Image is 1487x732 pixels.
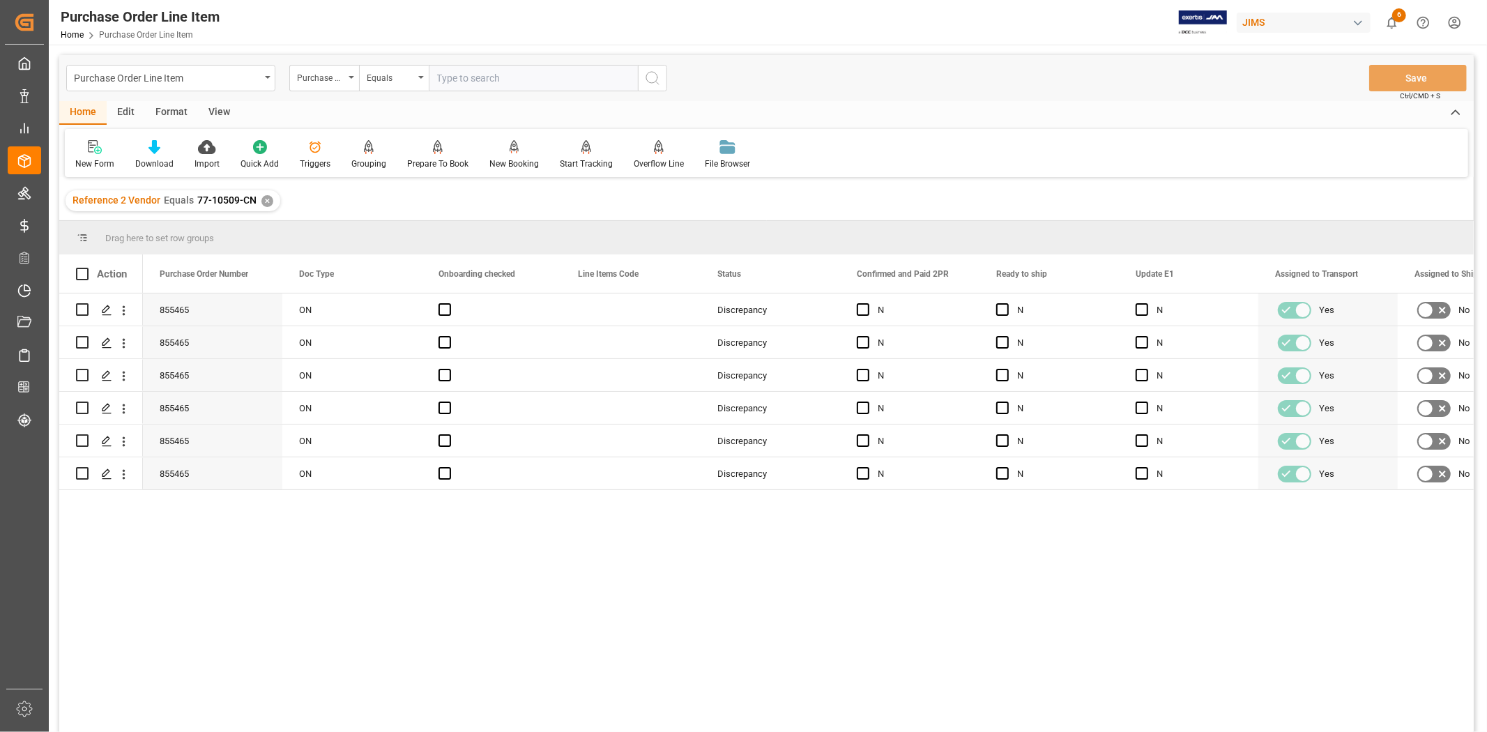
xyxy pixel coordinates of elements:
div: N [1017,327,1102,359]
div: Discrepancy [717,392,823,425]
div: ✕ [261,195,273,207]
div: 855465 [143,392,282,424]
button: search button [638,65,667,91]
div: Press SPACE to select this row. [59,392,143,425]
div: Triggers [300,158,330,170]
div: 855465 [143,293,282,326]
div: Home [59,101,107,125]
span: Ready to ship [996,269,1047,279]
div: N [1017,425,1102,457]
span: No [1458,360,1470,392]
button: open menu [289,65,359,91]
div: N [1017,392,1102,425]
div: N [878,360,963,392]
div: N [1017,360,1102,392]
div: ON [282,457,422,489]
div: New Form [75,158,114,170]
span: Yes [1319,294,1334,326]
input: Type to search [429,65,638,91]
span: Yes [1319,392,1334,425]
span: Doc Type [299,269,334,279]
div: Equals [367,68,414,84]
span: Status [717,269,741,279]
div: Prepare To Book [407,158,468,170]
span: Confirmed and Paid 2PR [857,269,949,279]
div: N [878,294,963,326]
button: open menu [359,65,429,91]
div: ON [282,326,422,358]
div: Discrepancy [717,294,823,326]
div: Start Tracking [560,158,613,170]
div: ON [282,293,422,326]
div: ON [282,359,422,391]
div: Action [97,268,127,280]
button: show 6 new notifications [1376,7,1408,38]
span: No [1458,425,1470,457]
img: Exertis%20JAM%20-%20Email%20Logo.jpg_1722504956.jpg [1179,10,1227,35]
span: No [1458,392,1470,425]
div: New Booking [489,158,539,170]
div: JIMS [1237,13,1371,33]
span: Drag here to set row groups [105,233,214,243]
span: No [1458,327,1470,359]
div: Quick Add [241,158,279,170]
div: 855465 [143,326,282,358]
div: N [1157,294,1242,326]
div: Format [145,101,198,125]
div: View [198,101,241,125]
span: Yes [1319,360,1334,392]
div: N [878,392,963,425]
a: Home [61,30,84,40]
div: 855465 [143,425,282,457]
div: Discrepancy [717,425,823,457]
span: No [1458,294,1470,326]
span: 6 [1392,8,1406,22]
div: N [1157,327,1242,359]
div: Grouping [351,158,386,170]
div: N [1157,425,1242,457]
span: Reference 2 Vendor [73,195,160,206]
span: Line Items Code [578,269,639,279]
div: Download [135,158,174,170]
div: Purchase Order Number [297,68,344,84]
div: Overflow Line [634,158,684,170]
div: Edit [107,101,145,125]
span: No [1458,458,1470,490]
div: Press SPACE to select this row. [59,457,143,490]
button: Save [1369,65,1467,91]
div: 855465 [143,457,282,489]
span: 77-10509-CN [197,195,257,206]
div: File Browser [705,158,750,170]
span: Assigned to Transport [1275,269,1358,279]
div: N [878,327,963,359]
span: Purchase Order Number [160,269,248,279]
button: JIMS [1237,9,1376,36]
div: Discrepancy [717,458,823,490]
div: Purchase Order Line Item [74,68,260,86]
div: ON [282,392,422,424]
div: Discrepancy [717,327,823,359]
span: Onboarding checked [439,269,515,279]
div: N [1157,360,1242,392]
div: Press SPACE to select this row. [59,425,143,457]
div: 855465 [143,359,282,391]
span: Yes [1319,327,1334,359]
div: N [1017,458,1102,490]
span: Equals [164,195,194,206]
div: ON [282,425,422,457]
button: open menu [66,65,275,91]
div: N [1017,294,1102,326]
button: Help Center [1408,7,1439,38]
div: N [878,425,963,457]
div: Press SPACE to select this row. [59,326,143,359]
div: Purchase Order Line Item [61,6,220,27]
span: Yes [1319,458,1334,490]
span: Update E1 [1136,269,1174,279]
div: N [878,458,963,490]
div: Press SPACE to select this row. [59,293,143,326]
div: Import [195,158,220,170]
div: Discrepancy [717,360,823,392]
div: N [1157,392,1242,425]
span: Ctrl/CMD + S [1400,91,1440,101]
div: N [1157,458,1242,490]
